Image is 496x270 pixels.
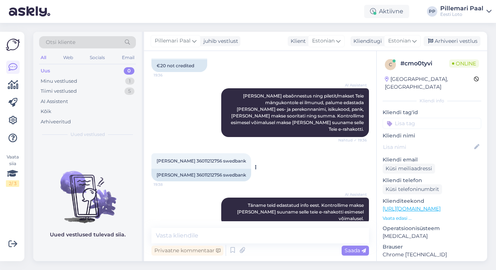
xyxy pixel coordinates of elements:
[151,59,207,72] div: €20 not credited
[440,6,483,11] div: Pillemari Paal
[383,243,481,251] p: Brauser
[383,205,441,212] a: [URL][DOMAIN_NAME]
[364,5,409,18] div: Aktiivne
[33,158,142,224] img: No chats
[41,108,51,115] div: Kõik
[383,251,481,259] p: Chrome [TECHNICAL_ID]
[151,246,223,256] div: Privaatne kommentaar
[383,184,442,194] div: Küsi telefoninumbrit
[41,78,77,85] div: Minu vestlused
[383,225,481,232] p: Operatsioonisüsteem
[71,131,105,138] span: Uued vestlused
[383,215,481,222] p: Vaata edasi ...
[383,109,481,116] p: Kliendi tag'id
[449,59,479,68] span: Online
[345,247,366,254] span: Saada
[6,154,19,187] div: Vaata siia
[151,169,251,181] div: [PERSON_NAME] 36011212756 swedbank
[201,37,238,45] div: juhib vestlust
[154,182,181,187] span: 19:38
[41,118,71,126] div: Arhiveeritud
[427,6,437,17] div: PP
[231,93,365,132] span: [PERSON_NAME] ebaõnnestus ning piletit/makset Teie mängukontole ei ilmunud, palume edastada [PERS...
[383,164,435,174] div: Küsi meiliaadressi
[440,6,492,17] a: Pillemari PaalEesti Loto
[400,59,449,68] div: # cmo0tyvi
[383,156,481,164] p: Kliendi email
[125,78,134,85] div: 1
[383,177,481,184] p: Kliendi telefon
[41,67,50,75] div: Uus
[88,53,106,62] div: Socials
[350,37,382,45] div: Klienditugi
[154,72,181,78] span: 19:36
[389,62,392,67] span: c
[383,132,481,140] p: Kliendi nimi
[62,53,75,62] div: Web
[383,118,481,129] input: Lisa tag
[50,231,126,239] p: Uued vestlused tulevad siia.
[338,137,367,143] span: Nähtud ✓ 19:36
[124,67,134,75] div: 0
[124,88,134,95] div: 5
[46,38,75,46] span: Otsi kliente
[288,37,306,45] div: Klient
[383,143,473,151] input: Lisa nimi
[120,53,136,62] div: Email
[424,36,480,46] div: Arhiveeri vestlus
[312,37,335,45] span: Estonian
[339,192,367,197] span: AI Assistent
[157,158,246,164] span: [PERSON_NAME] 36011212756 swedbank
[388,37,411,45] span: Estonian
[237,202,365,221] span: Täname teid edastatud info eest. Kontrollime makse [PERSON_NAME] suuname selle teie e-rahakotti e...
[41,88,77,95] div: Tiimi vestlused
[6,38,20,52] img: Askly Logo
[6,180,19,187] div: 2 / 3
[383,98,481,104] div: Kliendi info
[383,197,481,205] p: Klienditeekond
[440,11,483,17] div: Eesti Loto
[155,37,191,45] span: Pillemari Paal
[383,232,481,240] p: [MEDICAL_DATA]
[41,98,68,105] div: AI Assistent
[339,82,367,88] span: AI Assistent
[385,75,474,91] div: [GEOGRAPHIC_DATA], [GEOGRAPHIC_DATA]
[39,53,48,62] div: All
